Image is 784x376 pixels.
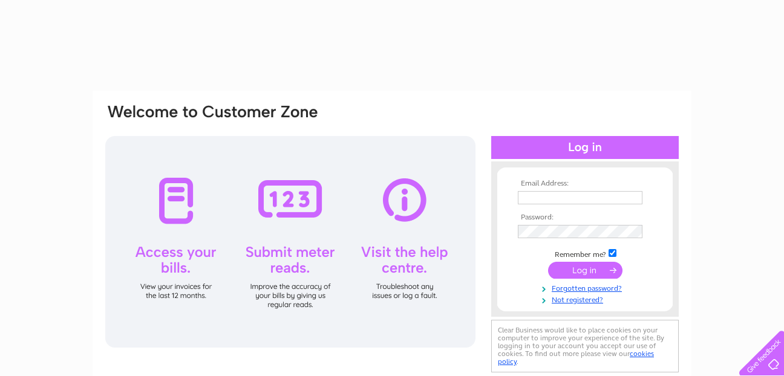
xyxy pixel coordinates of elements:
[518,282,655,293] a: Forgotten password?
[515,247,655,259] td: Remember me?
[498,349,654,366] a: cookies policy
[518,293,655,305] a: Not registered?
[491,320,679,372] div: Clear Business would like to place cookies on your computer to improve your experience of the sit...
[515,180,655,188] th: Email Address:
[548,262,622,279] input: Submit
[515,213,655,222] th: Password:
